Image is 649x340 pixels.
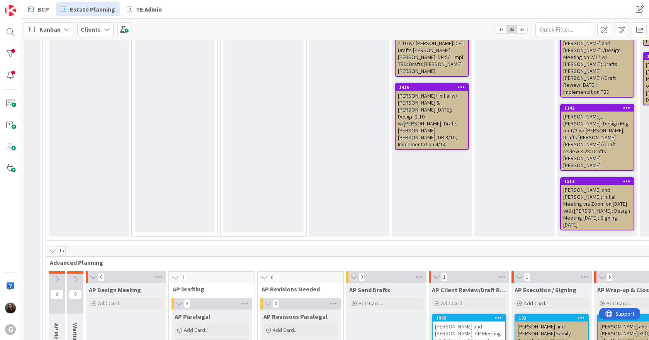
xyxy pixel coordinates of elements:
[560,104,634,171] a: 1142[PERSON_NAME], [PERSON_NAME]: Design Mtg on 1/3 w/ [PERSON_NAME]; Drafts [PERSON_NAME] [PERSO...
[56,2,120,16] a: Estate Planning
[607,272,613,282] span: 5
[560,177,634,230] a: 1512[PERSON_NAME] and [PERSON_NAME]; Initial Meeting via Zoom on [DATE] with [PERSON_NAME]; Desig...
[396,24,468,76] div: [PERSON_NAME] and [PERSON_NAME]; Design on 4-10 w/ [PERSON_NAME]: CPT: Drafts [PERSON_NAME] [PERS...
[5,5,16,16] img: Visit kanbanzone.com
[561,31,634,97] div: [PERSON_NAME] and [PERSON_NAME]: /Design Meeting on 2/17 w/ [PERSON_NAME]; Drafts [PERSON_NAME] [...
[358,300,383,307] span: Add Card...
[37,5,49,14] span: BCP
[358,272,365,282] span: 0
[436,315,505,321] div: 1985
[184,299,190,308] span: 3
[561,105,634,170] div: 1142[PERSON_NAME], [PERSON_NAME]: Design Mtg on 1/3 w/ [PERSON_NAME]; Drafts [PERSON_NAME] [PERSO...
[262,285,334,293] span: AP Revisions Needed
[515,286,576,294] span: AP Execution / Signing
[517,25,527,33] span: 3x
[524,272,530,282] span: 1
[524,300,549,307] span: Add Card...
[396,17,468,76] div: [PERSON_NAME] and [PERSON_NAME]; Design on 4-10 w/ [PERSON_NAME]: CPT: Drafts [PERSON_NAME] [PERS...
[269,273,275,282] span: 0
[432,286,506,294] span: AP Client Review/Draft Review Meeting
[395,17,469,77] a: [PERSON_NAME] and [PERSON_NAME]; Design on 4-10 w/ [PERSON_NAME]: CPT: Drafts [PERSON_NAME] [PERS...
[506,25,517,33] span: 2x
[263,313,328,320] span: AP Revisions Paralegal
[180,273,186,282] span: 7
[184,326,209,333] span: Add Card...
[89,286,141,294] span: AP Design Meeting
[16,1,35,10] span: Support
[564,105,634,111] div: 1142
[561,178,634,230] div: 1512[PERSON_NAME] and [PERSON_NAME]; Initial Meeting via Zoom on [DATE] with [PERSON_NAME]; Desig...
[515,315,588,321] div: 132
[98,300,123,307] span: Add Card...
[175,313,211,320] span: AP Paralegal
[561,178,634,185] div: 1512
[399,85,468,90] div: 1416
[5,303,16,313] img: AM
[396,84,468,149] div: 1416[PERSON_NAME]/ Initial w/ [PERSON_NAME] & [PERSON_NAME] [DATE]; Design 2-10 w/[PERSON_NAME]; ...
[69,290,82,299] span: 0
[519,315,588,321] div: 132
[136,5,162,14] span: TE Admin
[173,285,245,293] span: AP Drafting
[81,25,101,33] b: Clients
[561,185,634,230] div: [PERSON_NAME] and [PERSON_NAME]; Initial Meeting via Zoom on [DATE] with [PERSON_NAME]; Design Me...
[433,315,505,321] div: 1985
[561,105,634,112] div: 1142
[273,299,279,308] span: 0
[50,290,63,299] span: 0
[70,5,115,14] span: Estate Planning
[441,300,466,307] span: Add Card...
[564,179,634,184] div: 1512
[535,22,593,36] input: Quick Filter...
[395,83,469,150] a: 1416[PERSON_NAME]/ Initial w/ [PERSON_NAME] & [PERSON_NAME] [DATE]; Design 2-10 w/[PERSON_NAME]; ...
[39,25,61,34] span: Kanban
[561,38,634,97] div: [PERSON_NAME] and [PERSON_NAME]: /Design Meeting on 2/17 w/ [PERSON_NAME]; Drafts [PERSON_NAME] [...
[122,2,166,16] a: TE Admin
[273,326,297,333] span: Add Card...
[561,112,634,170] div: [PERSON_NAME], [PERSON_NAME]: Design Mtg on 1/3 w/ [PERSON_NAME]; Drafts [PERSON_NAME] [PERSON_NA...
[560,30,634,98] a: [PERSON_NAME] and [PERSON_NAME]: /Design Meeting on 2/17 w/ [PERSON_NAME]; Drafts [PERSON_NAME] [...
[349,286,390,294] span: AP Send Drafts
[57,246,66,255] span: 15
[441,272,447,282] span: 1
[396,91,468,149] div: [PERSON_NAME]/ Initial w/ [PERSON_NAME] & [PERSON_NAME] [DATE]; Design 2-10 w/[PERSON_NAME]; Draf...
[98,272,104,282] span: 0
[607,300,631,307] span: Add Card...
[496,25,506,33] span: 1x
[24,2,54,16] a: BCP
[396,84,468,91] div: 1416
[5,324,16,335] div: G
